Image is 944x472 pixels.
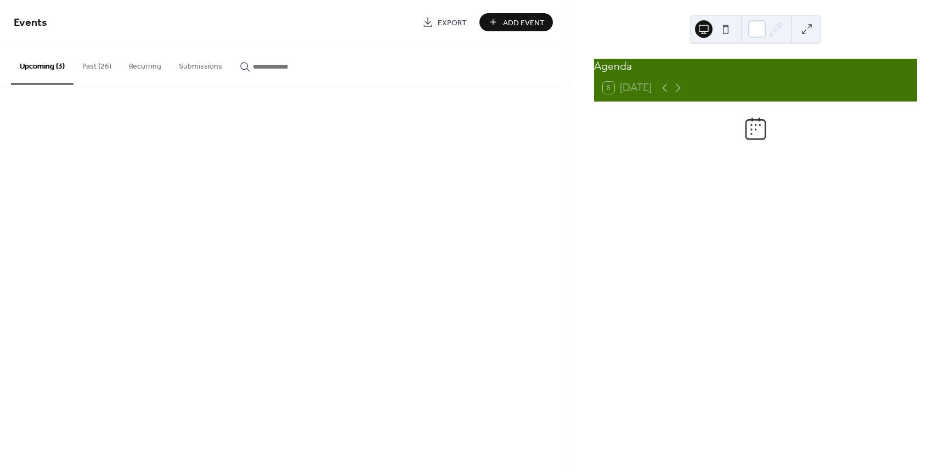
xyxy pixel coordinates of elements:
[438,17,467,29] span: Export
[414,13,475,31] a: Export
[120,44,170,83] button: Recurring
[74,44,120,83] button: Past (26)
[11,44,74,85] button: Upcoming (3)
[170,44,231,83] button: Submissions
[14,12,47,33] span: Events
[479,13,553,31] button: Add Event
[503,17,545,29] span: Add Event
[594,59,917,75] div: Agenda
